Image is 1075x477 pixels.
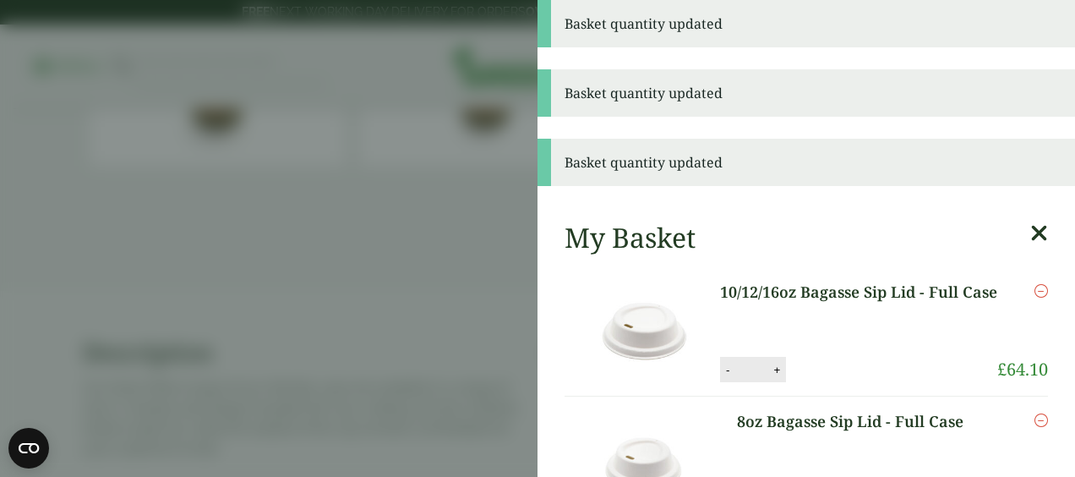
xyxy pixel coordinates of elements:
[768,363,785,377] button: +
[1034,281,1048,301] a: Remove this item
[8,428,49,469] button: Open CMP widget
[997,358,1048,381] bdi: 64.10
[997,358,1007,381] span: £
[1034,410,1048,430] a: Remove this item
[721,363,734,377] button: -
[737,410,980,433] a: 8oz Bagasse Sip Lid - Full Case
[537,139,1075,186] div: Basket quantity updated
[720,281,997,304] a: 10/12/16oz Bagasse Sip Lid - Full Case
[565,222,696,254] h2: My Basket
[537,69,1075,117] div: Basket quantity updated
